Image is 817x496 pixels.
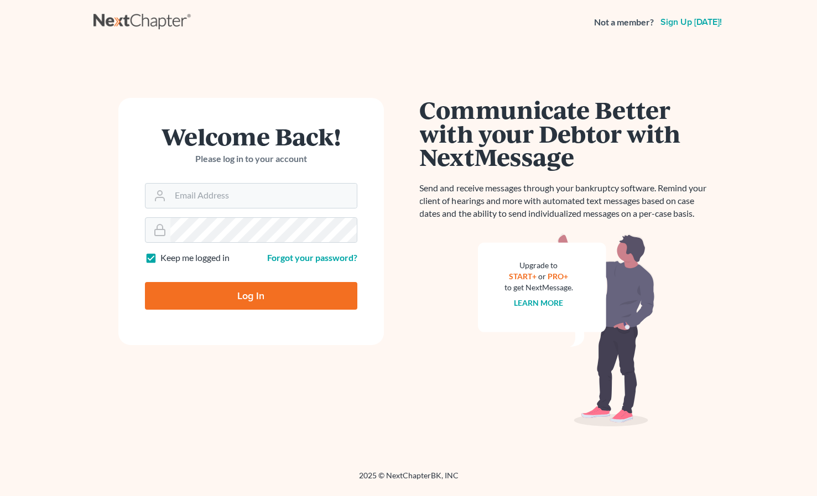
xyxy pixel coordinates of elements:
[538,272,546,281] span: or
[160,252,230,264] label: Keep me logged in
[145,124,357,148] h1: Welcome Back!
[594,16,654,29] strong: Not a member?
[145,153,357,165] p: Please log in to your account
[514,298,563,307] a: Learn more
[170,184,357,208] input: Email Address
[145,282,357,310] input: Log In
[267,252,357,263] a: Forgot your password?
[548,272,568,281] a: PRO+
[504,282,573,293] div: to get NextMessage.
[658,18,724,27] a: Sign up [DATE]!
[478,233,655,427] img: nextmessage_bg-59042aed3d76b12b5cd301f8e5b87938c9018125f34e5fa2b7a6b67550977c72.svg
[509,272,537,281] a: START+
[420,182,713,220] p: Send and receive messages through your bankruptcy software. Remind your client of hearings and mo...
[93,470,724,490] div: 2025 © NextChapterBK, INC
[504,260,573,271] div: Upgrade to
[420,98,713,169] h1: Communicate Better with your Debtor with NextMessage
